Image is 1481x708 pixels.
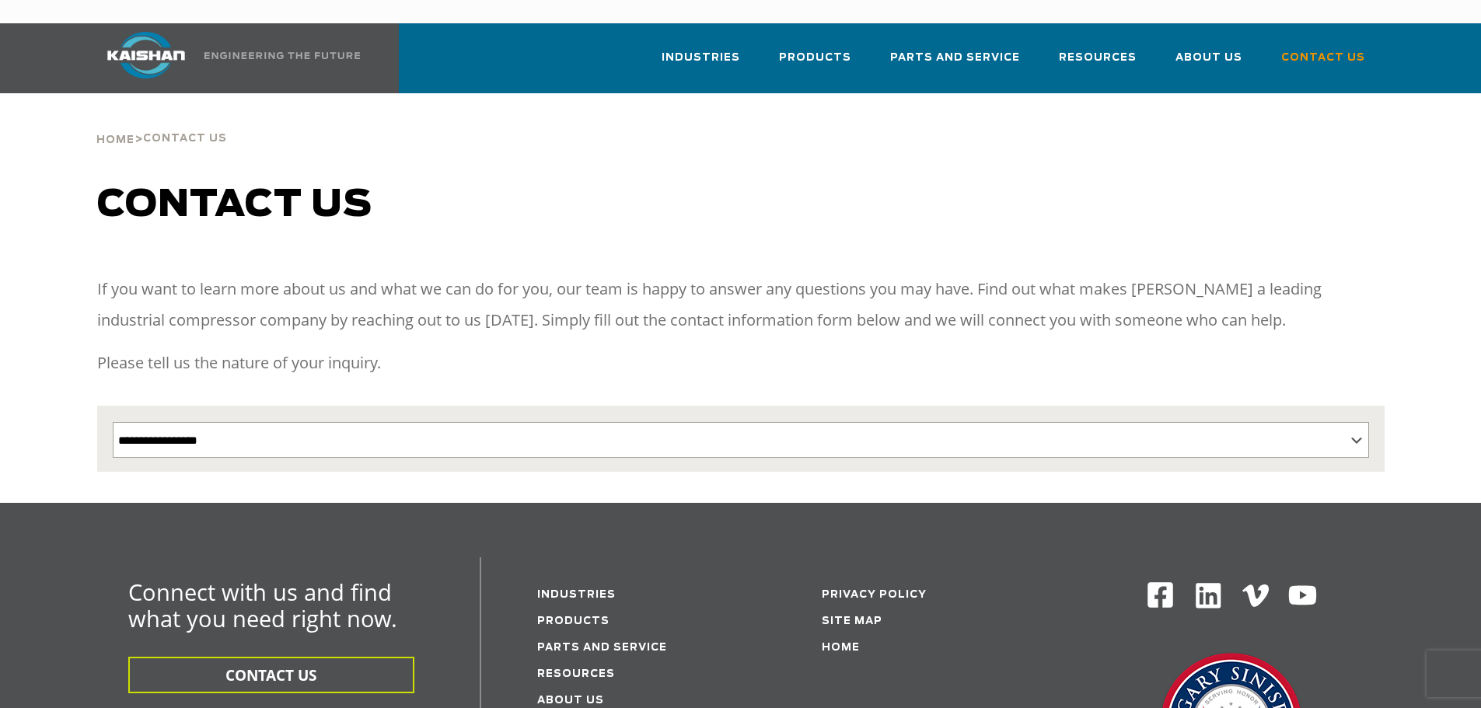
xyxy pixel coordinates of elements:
p: If you want to learn more about us and what we can do for you, our team is happy to answer any qu... [97,274,1385,336]
a: Industries [537,590,616,600]
span: Parts and Service [890,49,1020,67]
p: Please tell us the nature of your inquiry. [97,347,1385,378]
span: Industries [662,49,740,67]
a: Products [537,616,610,626]
img: kaishan logo [88,32,204,78]
span: About Us [1175,49,1242,67]
a: Parts and Service [890,37,1020,90]
a: About Us [537,696,604,706]
a: Contact Us [1281,37,1365,90]
img: Vimeo [1242,584,1269,607]
img: Linkedin [1193,581,1224,611]
a: Industries [662,37,740,90]
a: Products [779,37,851,90]
a: About Us [1175,37,1242,90]
a: Kaishan USA [88,23,363,93]
span: Contact us [97,187,372,224]
img: Youtube [1287,581,1318,611]
span: Connect with us and find what you need right now. [128,577,397,633]
div: > [96,93,227,152]
a: Resources [1059,37,1137,90]
span: Resources [1059,49,1137,67]
a: Resources [537,669,615,679]
span: Products [779,49,851,67]
span: Contact Us [1281,49,1365,67]
a: Site Map [822,616,882,626]
button: CONTACT US [128,657,414,693]
a: Privacy Policy [822,590,927,600]
a: Home [96,132,134,146]
span: Contact Us [143,134,227,144]
img: Engineering the future [204,52,360,59]
img: Facebook [1146,581,1175,609]
a: Parts and service [537,643,667,653]
span: Home [96,135,134,145]
a: Home [822,643,860,653]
